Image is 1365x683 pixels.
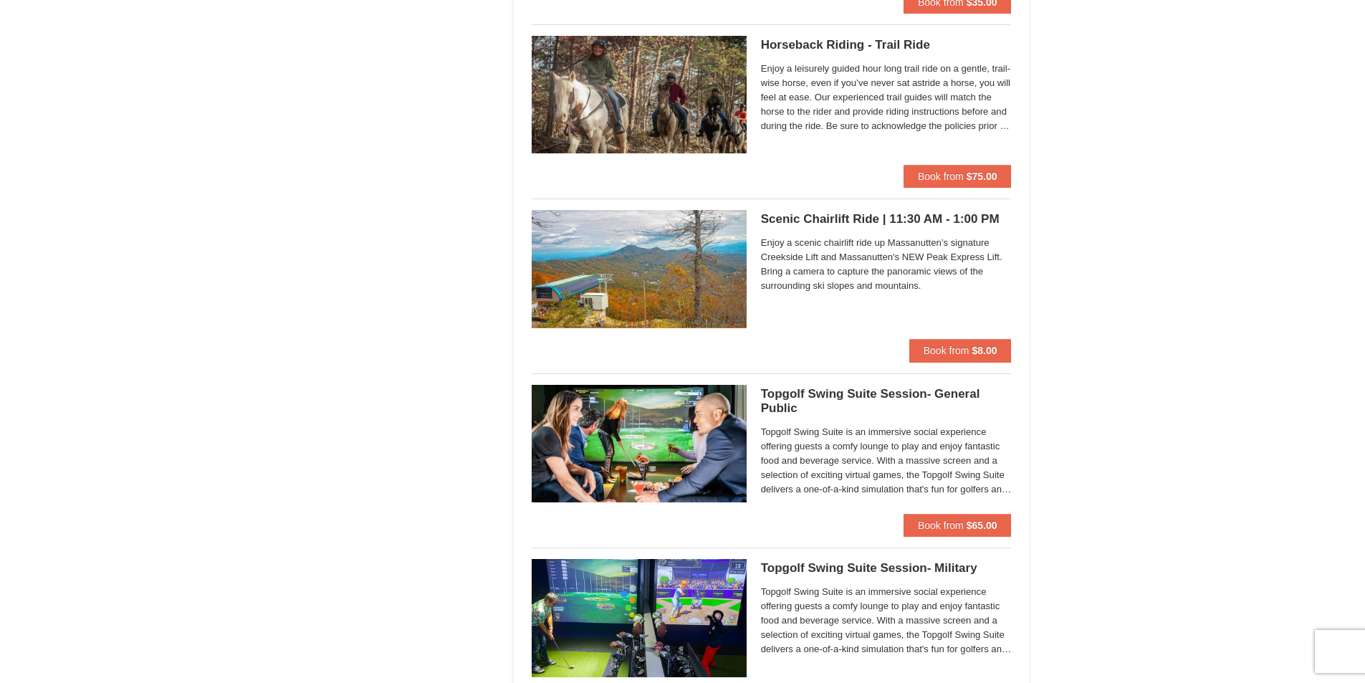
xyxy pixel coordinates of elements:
[532,385,747,502] img: 19664770-17-d333e4c3.jpg
[761,387,1012,416] h5: Topgolf Swing Suite Session- General Public
[904,514,1012,537] button: Book from $65.00
[761,585,1012,656] span: Topgolf Swing Suite is an immersive social experience offering guests a comfy lounge to play and ...
[761,62,1012,133] span: Enjoy a leisurely guided hour long trail ride on a gentle, trail-wise horse, even if you’ve never...
[761,212,1012,226] h5: Scenic Chairlift Ride | 11:30 AM - 1:00 PM
[967,520,997,531] strong: $65.00
[761,425,1012,497] span: Topgolf Swing Suite is an immersive social experience offering guests a comfy lounge to play and ...
[909,339,1012,362] button: Book from $8.00
[967,171,997,182] strong: $75.00
[761,561,1012,575] h5: Topgolf Swing Suite Session- Military
[918,171,964,182] span: Book from
[924,345,969,356] span: Book from
[761,38,1012,52] h5: Horseback Riding - Trail Ride
[904,165,1012,188] button: Book from $75.00
[532,210,747,328] img: 24896431-13-a88f1aaf.jpg
[918,520,964,531] span: Book from
[532,36,747,153] img: 21584748-79-4e8ac5ed.jpg
[761,236,1012,293] span: Enjoy a scenic chairlift ride up Massanutten’s signature Creekside Lift and Massanutten's NEW Pea...
[532,559,747,677] img: 19664770-40-fe46a84b.jpg
[972,345,997,356] strong: $8.00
